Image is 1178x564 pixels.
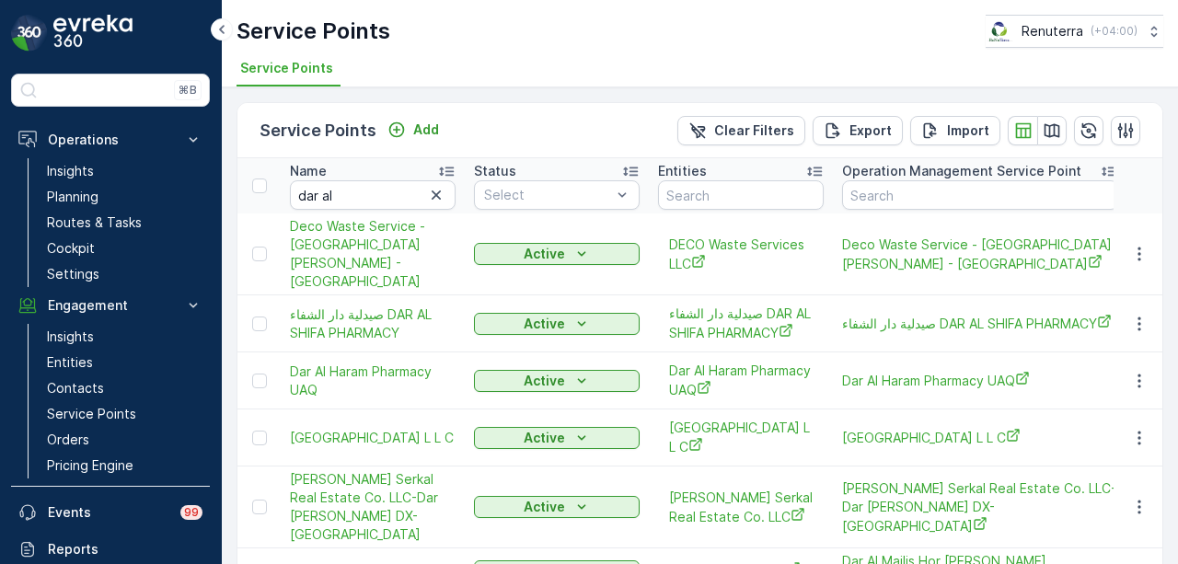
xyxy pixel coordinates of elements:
a: Orders [40,427,210,453]
a: Insights [40,158,210,184]
p: Service Points [47,405,136,423]
button: Active [474,243,640,265]
a: Naseer Bin Abdullatif Al Serkal Real Estate Co. LLC [669,489,813,526]
p: Name [290,162,327,180]
img: Screenshot_2024-07-26_at_13.33.01.png [986,21,1014,41]
p: Insights [47,162,94,180]
input: Search [290,180,456,210]
p: Export [849,121,892,140]
input: Search [658,180,824,210]
a: Service Points [40,401,210,427]
a: Naseer Bin Abdullatif Al Serkal Real Estate Co. LLC-Dar Al Raffa DX-CA [842,479,1118,535]
a: Deco Waste Service - Dar Al Aman Building - Karama [842,236,1118,273]
span: [GEOGRAPHIC_DATA] L L C [842,428,1118,447]
div: Toggle Row Selected [252,431,267,445]
p: Routes & Tasks [47,213,142,232]
span: Service Points [240,59,333,77]
p: Add [413,121,439,139]
button: Operations [11,121,210,158]
input: Search [842,180,1118,210]
span: [GEOGRAPHIC_DATA] L L C [669,419,813,456]
p: Renuterra [1022,22,1083,40]
button: Import [910,116,1000,145]
p: Contacts [47,379,104,397]
a: صيدلية دار الشفاء DAR AL SHIFA PHARMACY [842,314,1118,333]
button: Engagement [11,287,210,324]
a: Cockpit [40,236,210,261]
a: DECO Waste Services LLC [669,236,813,273]
button: Add [380,119,446,141]
p: Operation Management Service Point [842,162,1081,180]
p: Entities [47,353,93,372]
div: Toggle Row Selected [252,247,267,261]
button: Clear Filters [677,116,805,145]
p: Planning [47,188,98,206]
p: Pricing Engine [47,456,133,475]
div: Toggle Row Selected [252,374,267,388]
p: Settings [47,265,99,283]
a: Routes & Tasks [40,210,210,236]
p: Select [484,186,611,204]
a: Deco Waste Service - Dar Al Aman Building - Karama [290,217,456,291]
span: Deco Waste Service - [GEOGRAPHIC_DATA][PERSON_NAME] - [GEOGRAPHIC_DATA] [842,236,1118,273]
a: Pricing Engine [40,453,210,478]
p: Active [524,315,565,333]
a: Contacts [40,375,210,401]
p: Operations [48,131,173,149]
p: Orders [47,431,89,449]
p: Entities [658,162,707,180]
a: Planning [40,184,210,210]
a: Dar al hayat medical center L L C [290,429,456,447]
p: Active [524,498,565,516]
a: Dar al hayat medical center L L C [842,428,1118,447]
p: ⌘B [179,83,197,98]
button: Active [474,496,640,518]
a: Entities [40,350,210,375]
span: Deco Waste Service - [GEOGRAPHIC_DATA][PERSON_NAME] - [GEOGRAPHIC_DATA] [290,217,456,291]
p: Service Points [237,17,390,46]
img: logo_dark-DEwI_e13.png [53,15,133,52]
p: Events [48,503,169,522]
span: [PERSON_NAME] Serkal Real Estate Co. LLC-Dar [PERSON_NAME] DX-[GEOGRAPHIC_DATA] [842,479,1118,535]
a: صيدلية دار الشفاء DAR AL SHIFA PHARMACY [290,305,456,342]
p: ( +04:00 ) [1091,24,1138,39]
div: Toggle Row Selected [252,317,267,331]
span: [PERSON_NAME] Serkal Real Estate Co. LLC-Dar [PERSON_NAME] DX-[GEOGRAPHIC_DATA] [290,470,456,544]
a: Dar Al Haram Pharmacy UAQ [669,362,813,399]
div: Toggle Row Selected [252,500,267,514]
p: Import [947,121,989,140]
p: Active [524,429,565,447]
a: Dar Al Haram Pharmacy UAQ [290,363,456,399]
p: Reports [48,540,202,558]
button: Active [474,313,640,335]
button: Active [474,427,640,449]
p: Active [524,372,565,390]
a: Dar Al Haram Pharmacy UAQ [842,371,1118,390]
p: 99 [184,505,199,520]
button: Active [474,370,640,392]
span: [GEOGRAPHIC_DATA] L L C [290,429,456,447]
a: Settings [40,261,210,287]
button: Renuterra(+04:00) [986,15,1163,48]
a: Dar al hayat medical center L L C [669,419,813,456]
p: Insights [47,328,94,346]
p: Engagement [48,296,173,315]
a: صيدلية دار الشفاء DAR AL SHIFA PHARMACY [669,305,813,342]
p: Clear Filters [714,121,794,140]
a: Insights [40,324,210,350]
img: logo [11,15,48,52]
a: Naseer Bin Abdullatif Al Serkal Real Estate Co. LLC-Dar Al Raffa DX-CA [290,470,456,544]
button: Export [813,116,903,145]
a: Events99 [11,494,210,531]
p: Service Points [260,118,376,144]
p: Active [524,245,565,263]
p: Cockpit [47,239,95,258]
p: Status [474,162,516,180]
